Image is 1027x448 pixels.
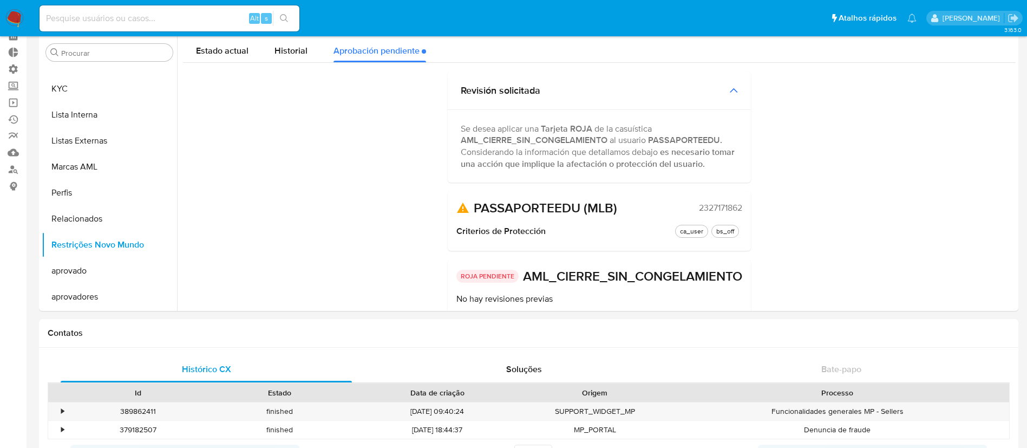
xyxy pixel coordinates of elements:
div: • [61,406,64,417]
h1: Contatos [48,328,1010,339]
button: KYC [42,76,177,102]
div: Funcionalidades generales MP - Sellers [666,402,1009,420]
span: 3.163.0 [1004,25,1022,34]
input: Pesquise usuários ou casos... [40,11,299,25]
span: Histórico CX [182,363,231,375]
a: Notificações [907,14,917,23]
div: 379182507 [67,421,209,439]
a: Sair [1008,12,1019,24]
span: Atalhos rápidos [839,12,897,24]
div: [DATE] 09:40:24 [351,402,524,420]
input: Procurar [61,48,168,58]
div: MP_PORTAL [524,421,666,439]
div: Id [75,387,201,398]
button: aprovado [42,258,177,284]
div: finished [209,421,351,439]
button: Listas Externas [42,128,177,154]
div: Estado [217,387,343,398]
div: Processo [673,387,1002,398]
span: Soluções [506,363,542,375]
div: finished [209,402,351,420]
div: Denuncia de fraude [666,421,1009,439]
span: Bate-papo [821,363,861,375]
button: Restrições Novo Mundo [42,232,177,258]
div: 389862411 [67,402,209,420]
button: search-icon [273,11,295,26]
span: Alt [250,13,259,23]
div: Origem [532,387,658,398]
div: SUPPORT_WIDGET_MP [524,402,666,420]
button: aprovadores [42,284,177,310]
button: Procurar [50,48,59,57]
p: adriano.brito@mercadolivre.com [943,13,1004,23]
button: Relacionados [42,206,177,232]
button: Lista Interna [42,102,177,128]
div: Data de criação [358,387,516,398]
div: • [61,425,64,435]
span: s [265,13,268,23]
button: Perfis [42,180,177,206]
div: [DATE] 18:44:37 [351,421,524,439]
button: Marcas AML [42,154,177,180]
